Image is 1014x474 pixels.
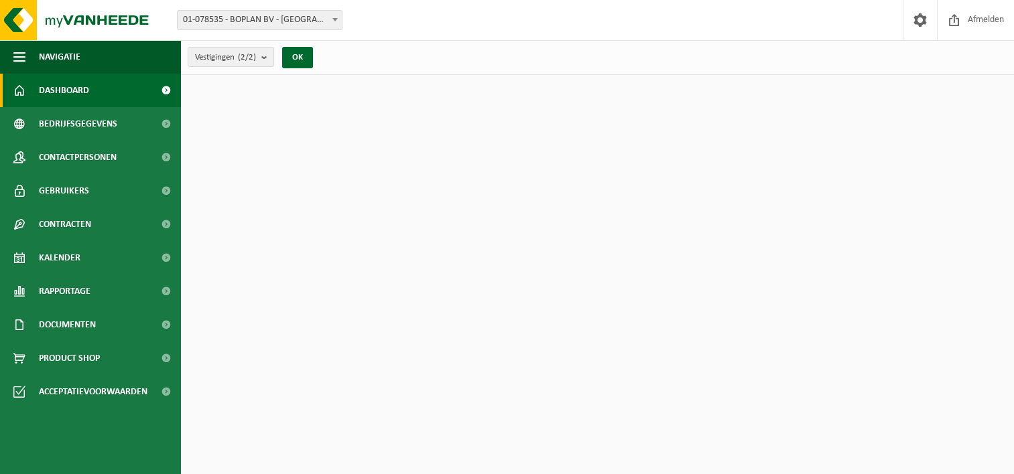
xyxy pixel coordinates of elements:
span: Contracten [39,208,91,241]
span: Vestigingen [195,48,256,68]
span: Acceptatievoorwaarden [39,375,147,408]
count: (2/2) [238,53,256,62]
span: Kalender [39,241,80,274]
span: Dashboard [39,74,89,107]
span: Navigatie [39,40,80,74]
span: Rapportage [39,274,90,308]
span: Bedrijfsgegevens [39,107,117,141]
span: Product Shop [39,341,100,375]
span: Gebruikers [39,174,89,208]
span: 01-078535 - BOPLAN BV - MOORSELE [178,11,342,29]
span: 01-078535 - BOPLAN BV - MOORSELE [177,10,342,30]
span: Contactpersonen [39,141,117,174]
button: Vestigingen(2/2) [188,47,274,67]
button: OK [282,47,313,68]
span: Documenten [39,308,96,341]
